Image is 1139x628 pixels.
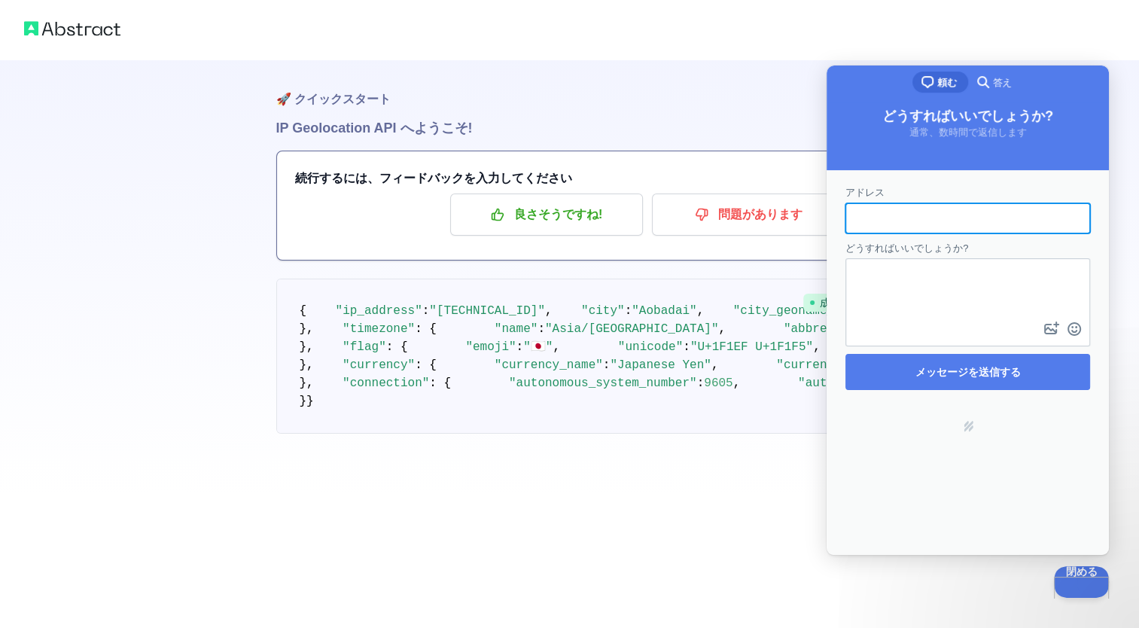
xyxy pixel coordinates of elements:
iframe: Help Scout Beacon - Close [1054,566,1109,598]
span: , [545,304,553,318]
span: "[TECHNICAL_ID]" [429,304,545,318]
span: , [813,340,821,354]
span: "currency_name" [495,358,603,372]
span: : [516,340,524,354]
span: "name" [495,322,538,336]
span: { [300,304,307,318]
span: "autonomous_system_number" [509,376,697,390]
span: "unicode" [618,340,683,354]
font: 良さそうですね! [514,203,602,227]
span: 9605 [704,376,732,390]
span: : [683,340,690,354]
span: "timezone" [343,322,415,336]
span: "autonomous_system_organization" [798,376,1029,390]
span: : { [415,322,437,336]
span: "flag" [343,340,386,354]
span: "Asia/[GEOGRAPHIC_DATA]" [545,322,718,336]
span: "currency" [343,358,415,372]
span: : [697,376,705,390]
span: "currency_code" [776,358,885,372]
h3: 続行するには、フィードバックを入力してください [295,169,845,187]
span: "connection" [343,376,429,390]
span: : [422,304,430,318]
span: "🇯🇵" [523,340,553,354]
span: : { [429,376,451,390]
span: : [603,358,611,372]
button: 良さそうですね! [450,194,643,236]
span: "Japanese Yen" [610,358,711,372]
h1: 🚀 クイックスタート [276,60,863,117]
span: "city_geoname_id" [733,304,856,318]
span: , [733,376,741,390]
font: 成功 [820,295,841,310]
button: 問題があります [652,194,845,236]
span: , [697,304,705,318]
span: : { [386,340,408,354]
span: "ip_address" [336,304,422,318]
span: "U+1F1EF U+1F1F5" [690,340,813,354]
span: : [538,322,545,336]
span: : { [415,358,437,372]
iframe: Help Scout Beacon - Live Chat, Contact Form, and Knowledge Base [827,66,1109,555]
span: , [553,340,560,354]
h1: IP Geolocation API へようこそ! [276,117,863,139]
span: "emoji" [465,340,516,354]
span: : [625,304,632,318]
span: "abbreviation" [784,322,885,336]
span: "Aobadai" [632,304,696,318]
span: , [711,358,719,372]
img: 抽象的なロゴ [24,18,120,39]
span: , [718,322,726,336]
span: "city" [581,304,625,318]
font: 問題があります [718,203,802,227]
